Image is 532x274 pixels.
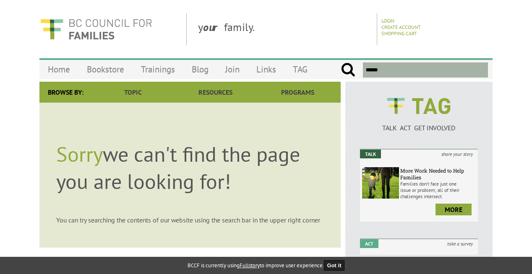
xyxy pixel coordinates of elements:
i: share your story [436,150,478,158]
input: Submit [341,62,355,78]
a: more [436,204,472,215]
span: Sorry [56,140,103,168]
em: Talk [360,150,381,158]
div: y family. [191,13,377,45]
h6: More Work Needed to Help Families [400,167,476,181]
img: BC Council for FAMILIES [39,13,153,45]
p: TALK ACT GET INVOLVED [360,124,478,132]
a: Shopping Cart [381,30,417,36]
img: BCCF's TAG Logo [381,90,456,122]
a: Bookstore [78,59,133,79]
a: Login [381,18,394,24]
a: TALK ACT GET INVOLVED [360,115,478,132]
a: Blog [183,59,217,79]
p: Families don’t face just one issue or problem; all of their challenges intersect. [400,181,476,199]
i: take a survey [442,239,478,248]
a: Resources [174,82,256,103]
a: Trainings [133,59,183,79]
a: Join [217,59,248,79]
button: Got it [324,260,345,271]
a: Links [248,59,284,79]
p: we can't find the page you are looking for! [56,140,324,195]
em: Act [360,239,378,248]
a: TAG [284,59,316,79]
a: Create Account [381,24,421,30]
strong: our [203,20,224,34]
a: Programs [257,82,339,103]
p: You can try searching the contents of our website using the search bar in the upper right corner [56,216,324,224]
a: Fullstory [240,262,260,269]
div: Browse By: [39,82,92,103]
a: Home [39,59,78,79]
a: Topic [92,82,174,103]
